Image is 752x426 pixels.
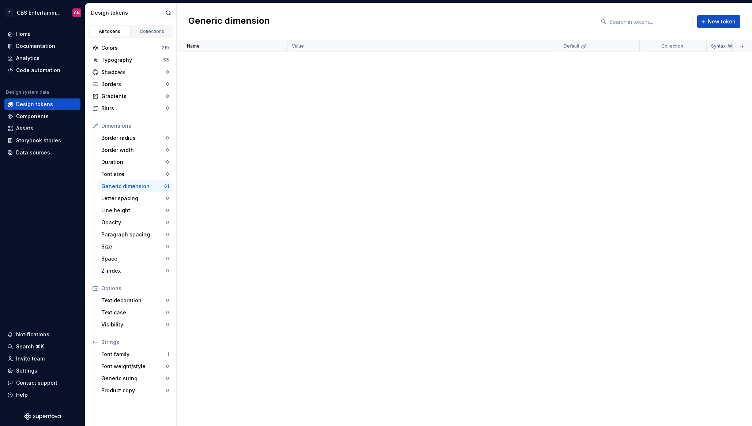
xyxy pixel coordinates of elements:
div: Search ⌘K [16,343,44,350]
a: Border width0 [98,144,172,156]
p: Value [292,43,304,49]
button: New token [697,15,740,28]
div: Settings [16,367,37,374]
p: Name [187,43,200,49]
div: CN [74,10,80,16]
a: Colors219 [90,42,172,54]
div: Font family [101,351,167,358]
div: Code automation [16,67,60,74]
button: Notifications [4,329,80,340]
div: P [5,8,14,17]
div: Home [16,30,31,38]
span: New token [708,18,736,25]
div: Letter spacing [101,195,166,202]
svg: Supernova Logo [24,413,61,420]
div: Duration [101,158,166,166]
div: Paragraph spacing [101,231,166,238]
a: Font size0 [98,168,172,180]
div: Colors [101,44,161,52]
p: Collection [661,43,683,49]
button: PCBS Entertainment: Web (UReg)CN [1,5,83,20]
div: Strings [101,339,169,346]
div: Z-index [101,267,166,274]
button: Search ⌘K [4,341,80,352]
p: Syntax: Web [711,43,738,49]
div: 0 [166,105,169,111]
a: Letter spacing0 [98,193,172,204]
a: Font family1 [98,348,172,360]
div: Shadows [101,68,166,76]
div: Components [16,113,49,120]
a: Product copy0 [98,385,172,396]
div: Dimensions [101,122,169,130]
div: 0 [166,69,169,75]
a: Z-index0 [98,265,172,277]
a: Analytics [4,52,80,64]
a: Data sources [4,147,80,158]
div: Opacity [101,219,166,226]
div: All tokens [91,29,128,34]
a: Text case0 [98,307,172,318]
div: 61 [164,183,169,189]
a: Paragraph spacing0 [98,229,172,240]
a: Generic string0 [98,373,172,384]
div: Border width [101,146,166,154]
h2: Generic dimension [188,15,270,28]
div: Notifications [16,331,49,338]
div: Generic dimension [101,183,164,190]
div: 0 [166,375,169,381]
div: Size [101,243,166,250]
div: 0 [166,171,169,177]
a: Components [4,111,80,122]
a: Code automation [4,64,80,76]
div: 0 [166,232,169,238]
div: 8 [166,93,169,99]
div: Line height [101,207,166,214]
div: Options [101,285,169,292]
div: CBS Entertainment: Web (UReg) [17,9,64,16]
div: 0 [166,195,169,201]
div: Invite team [16,355,45,362]
div: Storybook stories [16,137,61,144]
div: Gradients [101,93,166,100]
div: 0 [166,310,169,315]
a: Settings [4,365,80,377]
a: Font weight/style0 [98,360,172,372]
a: Generic dimension61 [98,180,172,192]
div: Help [16,391,28,399]
a: Borders0 [90,78,172,90]
div: 0 [166,208,169,213]
a: Assets [4,123,80,134]
input: Search in tokens... [606,15,693,28]
p: Default [564,43,579,49]
div: Collections [134,29,170,34]
a: Design tokens [4,98,80,110]
div: Font size [101,171,166,178]
div: Product copy [101,387,166,394]
div: 55 [163,57,169,63]
div: Generic string [101,375,166,382]
div: 0 [166,135,169,141]
div: 0 [166,147,169,153]
div: Space [101,255,166,262]
a: Space0 [98,253,172,265]
button: Contact support [4,377,80,389]
a: Border radius0 [98,132,172,144]
div: Contact support [16,379,57,386]
div: Font weight/style [101,363,166,370]
a: Gradients8 [90,90,172,102]
div: Visibility [101,321,166,328]
div: Borders [101,81,166,88]
a: Blurs0 [90,102,172,114]
div: Text decoration [101,297,166,304]
div: 0 [166,388,169,393]
div: 0 [166,244,169,250]
button: Help [4,389,80,401]
div: 0 [166,220,169,225]
div: 0 [166,159,169,165]
div: Documentation [16,42,55,50]
div: Typography [101,56,163,64]
div: Design tokens [91,9,163,16]
a: Duration0 [98,156,172,168]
